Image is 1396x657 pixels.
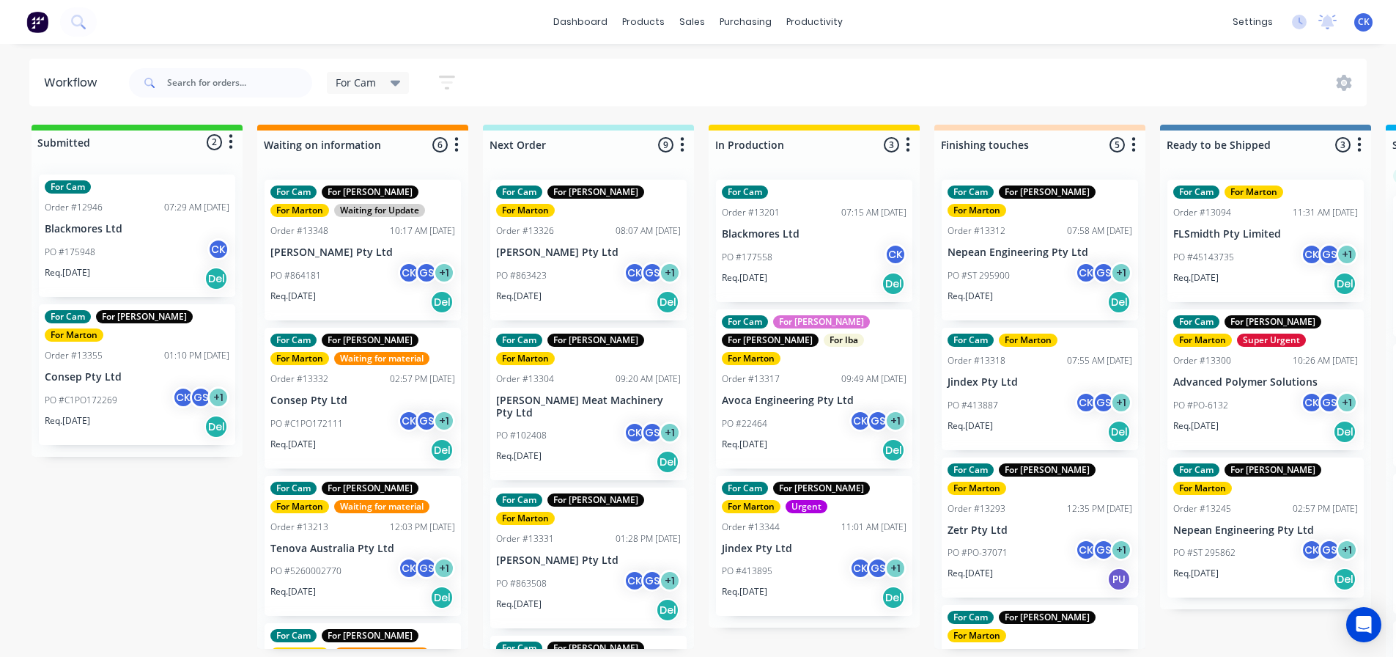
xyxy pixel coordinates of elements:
[948,524,1132,537] p: Zetr Pty Ltd
[882,272,905,296] div: Del
[1075,539,1097,561] div: CK
[624,422,646,444] div: CK
[496,334,542,347] div: For Cam
[270,521,328,534] div: Order #13213
[884,410,906,432] div: + 1
[496,224,554,238] div: Order #13326
[948,546,1008,559] p: PO #PO-37071
[1173,567,1219,580] p: Req. [DATE]
[841,521,906,534] div: 11:01 AM [DATE]
[496,512,555,525] div: For Marton
[45,394,117,407] p: PO #C1PO172269
[1225,186,1283,199] div: For Marton
[390,224,455,238] div: 10:17 AM [DATE]
[1173,546,1236,559] p: PO #ST 295862
[398,557,420,579] div: CK
[948,290,993,303] p: Req. [DATE]
[616,372,681,386] div: 09:20 AM [DATE]
[884,243,906,265] div: CK
[270,500,329,513] div: For Marton
[496,372,554,386] div: Order #13304
[948,224,1005,238] div: Order #13312
[624,262,646,284] div: CK
[322,186,418,199] div: For [PERSON_NAME]
[948,376,1132,389] p: Jindex Pty Ltd
[496,429,547,442] p: PO #102408
[672,11,712,33] div: sales
[1093,262,1115,284] div: GS
[882,438,905,462] div: Del
[45,180,91,194] div: For Cam
[496,269,547,282] p: PO #863423
[999,463,1096,477] div: For [PERSON_NAME]
[722,372,780,386] div: Order #13317
[44,74,104,92] div: Workflow
[849,557,871,579] div: CK
[1173,315,1219,328] div: For Cam
[1173,354,1231,367] div: Order #13300
[334,204,425,217] div: Waiting for Update
[779,11,850,33] div: productivity
[270,290,316,303] p: Req. [DATE]
[722,271,767,285] p: Req. [DATE]
[1225,11,1280,33] div: settings
[190,386,212,408] div: GS
[265,180,461,320] div: For CamFor [PERSON_NAME]For MartonWaiting for UpdateOrder #1334810:17 AM [DATE][PERSON_NAME] Pty ...
[722,228,906,241] p: Blackmores Ltd
[490,180,687,320] div: For CamFor [PERSON_NAME]For MartonOrder #1332608:07 AM [DATE][PERSON_NAME] Pty LtdPO #863423CKGS+...
[942,180,1138,320] div: For CamFor [PERSON_NAME]For MartonOrder #1331207:58 AM [DATE]Nepean Engineering Pty LtdPO #ST 295...
[270,543,455,555] p: Tenova Australia Pty Ltd
[948,611,994,624] div: For Cam
[270,372,328,386] div: Order #13332
[1167,309,1364,450] div: For CamFor [PERSON_NAME]For MartonSuper UrgentOrder #1330010:26 AM [DATE]Advanced Polymer Solutio...
[882,586,905,609] div: Del
[722,334,819,347] div: For [PERSON_NAME]
[1110,539,1132,561] div: + 1
[270,394,455,407] p: Consep Pty Ltd
[430,290,454,314] div: Del
[265,328,461,469] div: For CamFor [PERSON_NAME]For MartonWaiting for materialOrder #1333202:57 PM [DATE]Consep Pty LtdPO...
[1107,420,1131,444] div: Del
[1333,568,1356,591] div: Del
[1333,420,1356,444] div: Del
[722,500,780,513] div: For Marton
[1318,243,1340,265] div: GS
[1358,15,1370,29] span: CK
[96,310,193,323] div: For [PERSON_NAME]
[496,204,555,217] div: For Marton
[948,482,1006,495] div: For Marton
[942,458,1138,598] div: For CamFor [PERSON_NAME]For MartonOrder #1329312:35 PM [DATE]Zetr Pty LtdPO #PO-37071CKGS+1Req.[D...
[496,642,542,655] div: For Cam
[722,315,768,328] div: For Cam
[45,223,229,235] p: Blackmores Ltd
[1107,290,1131,314] div: Del
[322,334,418,347] div: For [PERSON_NAME]
[390,521,455,534] div: 12:03 PM [DATE]
[722,394,906,407] p: Avoca Engineering Pty Ltd
[1333,272,1356,296] div: Del
[39,175,235,297] div: For CamOrder #1294607:29 AM [DATE]Blackmores LtdPO #175948CKReq.[DATE]Del
[334,500,429,513] div: Waiting for material
[824,334,864,347] div: For Iba
[1173,251,1234,264] p: PO #45143735
[270,246,455,259] p: [PERSON_NAME] Pty Ltd
[1173,206,1231,219] div: Order #13094
[615,11,672,33] div: products
[773,482,870,495] div: For [PERSON_NAME]
[948,269,1010,282] p: PO #ST 295900
[867,557,889,579] div: GS
[1225,315,1321,328] div: For [PERSON_NAME]
[948,567,993,580] p: Req. [DATE]
[722,251,772,264] p: PO #177558
[722,565,772,578] p: PO #413895
[547,186,644,199] div: For [PERSON_NAME]
[270,204,329,217] div: For Marton
[430,438,454,462] div: Del
[547,493,644,507] div: For [PERSON_NAME]
[722,417,767,430] p: PO #22464
[207,386,229,408] div: + 1
[1075,262,1097,284] div: CK
[1173,228,1358,241] p: FLSmidth Pty Limited
[1067,354,1132,367] div: 07:55 AM [DATE]
[496,449,542,463] p: Req. [DATE]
